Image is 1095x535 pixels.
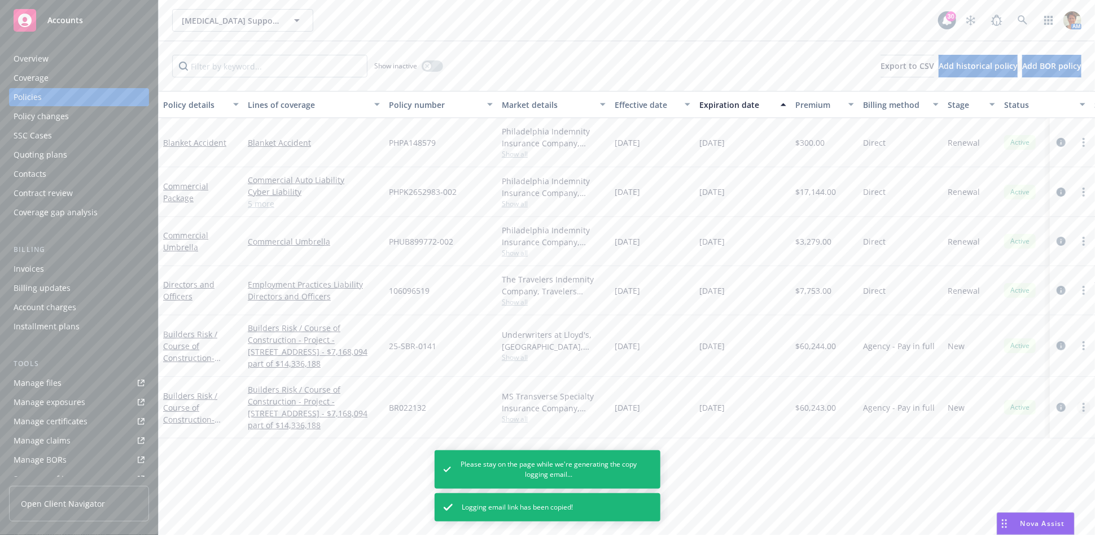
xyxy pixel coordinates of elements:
span: Export to CSV [881,60,934,71]
a: circleInformation [1054,284,1068,297]
a: Builders Risk / Course of Construction [163,390,236,472]
a: Policies [9,88,149,106]
span: [DATE] [615,186,640,198]
a: Builders Risk / Course of Construction - Project - [STREET_ADDRESS] - $7,168,094 part of $14,336,188 [248,322,380,369]
button: Premium [791,91,859,118]
span: [DATE] [615,137,640,149]
a: Commercial Umbrella [163,230,208,253]
a: Coverage gap analysis [9,203,149,221]
a: Contacts [9,165,149,183]
span: [DATE] [699,402,725,414]
span: $17,144.00 [795,186,836,198]
div: Policies [14,88,42,106]
div: Stage [948,99,983,111]
div: Manage BORs [14,451,67,469]
a: Search [1011,9,1034,32]
a: Coverage [9,69,149,87]
span: Renewal [948,186,980,198]
div: Philadelphia Indemnity Insurance Company, [GEOGRAPHIC_DATA] Insurance Companies [502,125,606,149]
span: Direct [863,236,886,247]
a: Contract review [9,184,149,202]
a: more [1077,136,1090,149]
a: Blanket Accident [163,137,226,148]
div: Billing updates [14,279,71,297]
span: [DATE] [699,186,725,198]
span: Active [1009,285,1031,295]
button: Export to CSV [881,55,934,77]
div: Summary of insurance [14,470,99,488]
span: PHPA148579 [389,137,436,149]
span: Add historical policy [939,60,1018,71]
div: Manage exposures [14,393,85,411]
div: Account charges [14,298,76,316]
a: Blanket Accident [248,137,380,149]
span: Active [1009,236,1031,246]
div: Policy number [389,99,480,111]
span: Active [1009,341,1031,351]
span: 25-SBR-0141 [389,340,436,352]
span: Logging email link has been copied! [462,502,573,512]
span: Show all [502,199,606,208]
a: more [1077,339,1090,353]
a: Quoting plans [9,146,149,164]
span: Agency - Pay in full [863,340,935,352]
div: Manage files [14,374,62,392]
span: $3,279.00 [795,236,831,247]
a: Invoices [9,260,149,278]
div: 30 [946,11,956,21]
span: [DATE] [699,285,725,297]
div: Tools [9,358,149,369]
span: Show all [502,353,606,362]
span: Renewal [948,137,980,149]
span: Add BOR policy [1022,60,1081,71]
a: Overview [9,50,149,68]
div: The Travelers Indemnity Company, Travelers Insurance [502,273,606,297]
span: [DATE] [615,340,640,352]
span: Agency - Pay in full [863,402,935,414]
button: [MEDICAL_DATA] Support Community [GEOGRAPHIC_DATA] [172,9,313,32]
span: [DATE] [699,340,725,352]
div: Effective date [615,99,678,111]
div: Billing method [863,99,926,111]
a: Directors and Officers [248,290,380,302]
div: Overview [14,50,49,68]
a: more [1077,284,1090,297]
span: 106096519 [389,285,430,297]
a: Manage claims [9,432,149,450]
a: Builders Risk / Course of Construction [163,329,236,411]
div: Drag to move [997,513,1011,534]
a: Cyber Liability [248,186,380,198]
div: Market details [502,99,593,111]
span: BR022132 [389,402,426,414]
a: circleInformation [1054,136,1068,149]
span: Please stay on the page while we're generating the copy logging email... [460,459,638,480]
div: Coverage gap analysis [14,203,98,221]
button: Effective date [610,91,695,118]
button: Policy number [384,91,497,118]
a: more [1077,401,1090,414]
span: $300.00 [795,137,825,149]
div: Philadelphia Indemnity Insurance Company, [GEOGRAPHIC_DATA] Insurance Companies [502,175,606,199]
span: Renewal [948,236,980,247]
span: [MEDICAL_DATA] Support Community [GEOGRAPHIC_DATA] [182,15,279,27]
button: Status [1000,91,1090,118]
span: $7,753.00 [795,285,831,297]
a: circleInformation [1054,401,1068,414]
a: Builders Risk / Course of Construction - Project - [STREET_ADDRESS] - $7,168,094 part of $14,336,188 [248,384,380,431]
span: [DATE] [615,402,640,414]
span: Show all [502,414,606,424]
a: Policy changes [9,107,149,125]
a: Account charges [9,298,149,316]
a: Manage BORs [9,451,149,469]
a: Manage certificates [9,412,149,430]
span: Direct [863,137,886,149]
div: Status [1004,99,1073,111]
a: circleInformation [1054,234,1068,248]
div: Manage claims [14,432,71,450]
span: New [948,402,965,414]
span: Direct [863,186,886,198]
span: PHPK2652983-002 [389,186,457,198]
span: Show inactive [374,61,417,71]
button: Add BOR policy [1022,55,1081,77]
img: photo [1063,11,1081,29]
